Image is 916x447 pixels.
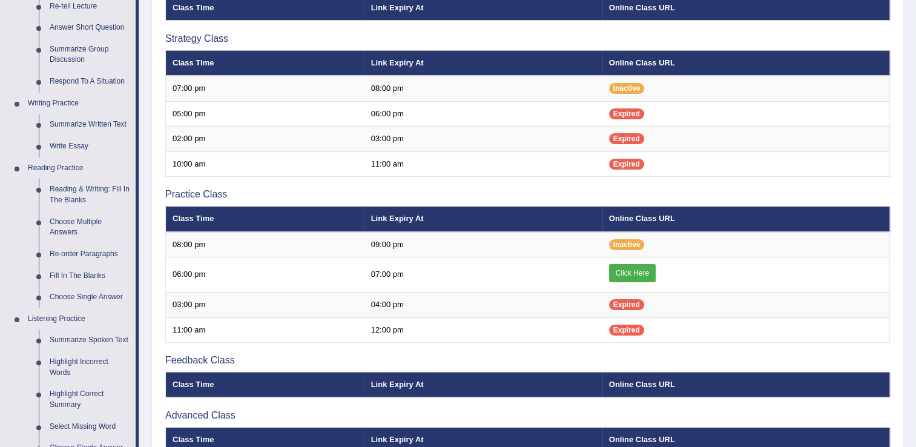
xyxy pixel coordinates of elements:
a: Highlight Incorrect Words [44,351,136,383]
a: Summarize Spoken Text [44,329,136,351]
td: 04:00 pm [364,293,602,318]
td: 08:00 pm [364,76,602,101]
a: Summarize Group Discussion [44,39,136,71]
td: 07:00 pm [166,76,364,101]
td: 06:00 pm [364,101,602,127]
td: 10:00 am [166,151,364,177]
span: Inactive [609,83,645,94]
h3: Strategy Class [165,33,890,44]
td: 11:00 am [364,151,602,177]
td: 06:00 pm [166,257,364,293]
a: Choose Multiple Answers [44,211,136,243]
td: 09:00 pm [364,232,602,257]
h3: Feedback Class [165,355,890,366]
a: Writing Practice [22,93,136,114]
span: Expired [609,299,644,310]
td: 03:00 pm [364,127,602,152]
th: Link Expiry At [364,207,602,232]
td: 03:00 pm [166,293,364,318]
a: Write Essay [44,136,136,157]
a: Listening Practice [22,308,136,330]
a: Choose Single Answer [44,286,136,308]
a: Highlight Correct Summary [44,383,136,416]
span: Expired [609,325,644,336]
a: Respond To A Situation [44,71,136,93]
span: Expired [609,133,644,144]
th: Link Expiry At [364,50,602,76]
td: 11:00 am [166,317,364,343]
td: 08:00 pm [166,232,364,257]
span: Expired [609,108,644,119]
th: Online Class URL [602,372,890,397]
a: Select Missing Word [44,416,136,438]
td: 05:00 pm [166,101,364,127]
a: Fill In The Blanks [44,265,136,287]
th: Class Time [166,50,364,76]
span: Expired [609,159,644,170]
a: Reading Practice [22,157,136,179]
td: 12:00 pm [364,317,602,343]
a: Click Here [609,264,656,282]
th: Online Class URL [602,50,890,76]
a: Summarize Written Text [44,114,136,136]
a: Reading & Writing: Fill In The Blanks [44,179,136,211]
a: Re-order Paragraphs [44,243,136,265]
td: 07:00 pm [364,257,602,293]
a: Answer Short Question [44,17,136,39]
h3: Advanced Class [165,410,890,421]
span: Inactive [609,239,645,250]
h3: Practice Class [165,189,890,200]
th: Class Time [166,372,364,397]
th: Online Class URL [602,207,890,232]
th: Class Time [166,207,364,232]
th: Link Expiry At [364,372,602,397]
td: 02:00 pm [166,127,364,152]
